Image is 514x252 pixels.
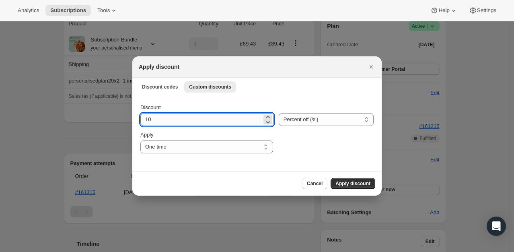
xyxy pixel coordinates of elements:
[426,5,462,16] button: Help
[464,5,501,16] button: Settings
[302,178,327,189] button: Cancel
[438,7,449,14] span: Help
[140,132,154,138] span: Apply
[13,5,44,16] button: Analytics
[18,7,39,14] span: Analytics
[331,178,375,189] button: Apply discount
[93,5,123,16] button: Tools
[97,7,110,14] span: Tools
[132,95,382,171] div: Custom discounts
[487,217,506,236] div: Open Intercom Messenger
[366,61,377,72] button: Close
[184,81,236,93] button: Custom discounts
[477,7,496,14] span: Settings
[137,81,183,93] button: Discount codes
[189,84,231,90] span: Custom discounts
[45,5,91,16] button: Subscriptions
[307,180,323,187] span: Cancel
[139,63,179,71] h2: Apply discount
[140,104,161,110] span: Discount
[335,180,370,187] span: Apply discount
[50,7,86,14] span: Subscriptions
[142,84,178,90] span: Discount codes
